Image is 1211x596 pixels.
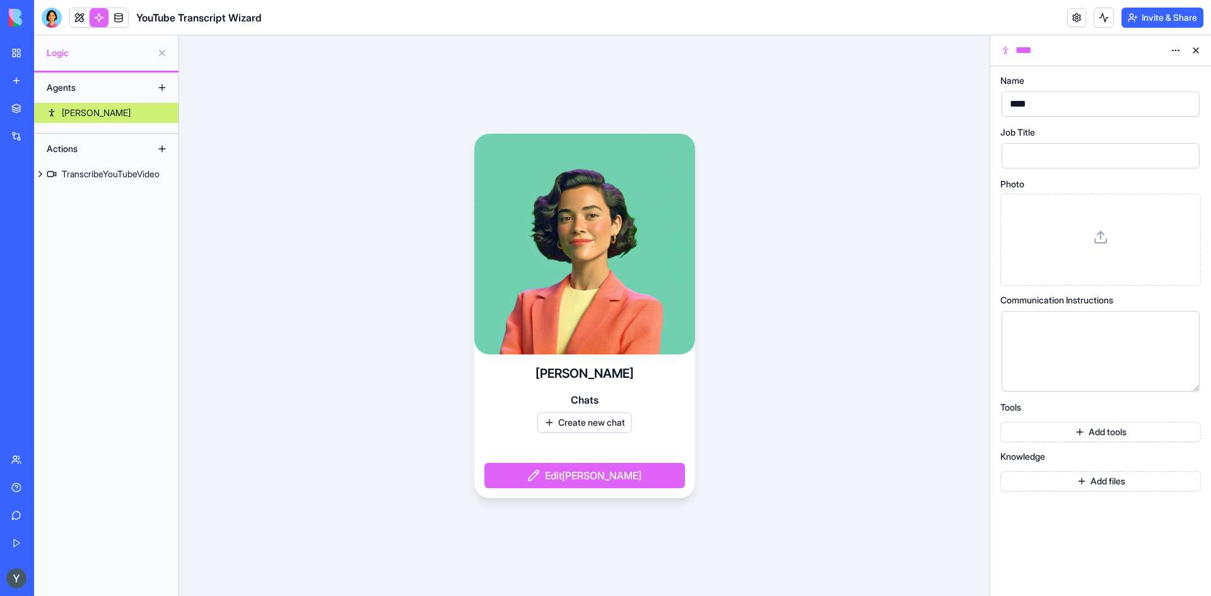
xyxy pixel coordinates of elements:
span: Chats [571,392,599,407]
div: Actions [40,139,141,159]
span: Knowledge [1000,452,1045,461]
img: logo [9,9,87,26]
button: Edit[PERSON_NAME] [484,463,685,488]
span: Tools [1000,403,1021,412]
div: [PERSON_NAME] [62,107,131,119]
span: Job Title [1000,128,1035,137]
a: TranscribeYouTubeVideo [34,164,178,184]
span: Communication Instructions [1000,296,1113,305]
div: TranscribeYouTubeVideo [62,168,160,180]
div: Agents [40,78,141,98]
button: Add files [1000,471,1201,491]
img: ACg8ocLjcngou3hEp9R_CxKrGu8o5FBLsyCOKBO0vEY80u-RNYhJ=s96-c [6,568,26,588]
span: Photo [1000,180,1024,189]
a: [PERSON_NAME] [34,103,178,123]
span: Logic [47,47,152,59]
button: Invite & Share [1121,8,1203,28]
button: Create new chat [537,412,632,433]
span: Name [1000,76,1024,85]
span: YouTube Transcript Wizard [136,10,262,25]
button: Add tools [1000,422,1201,442]
h4: [PERSON_NAME] [535,365,634,382]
